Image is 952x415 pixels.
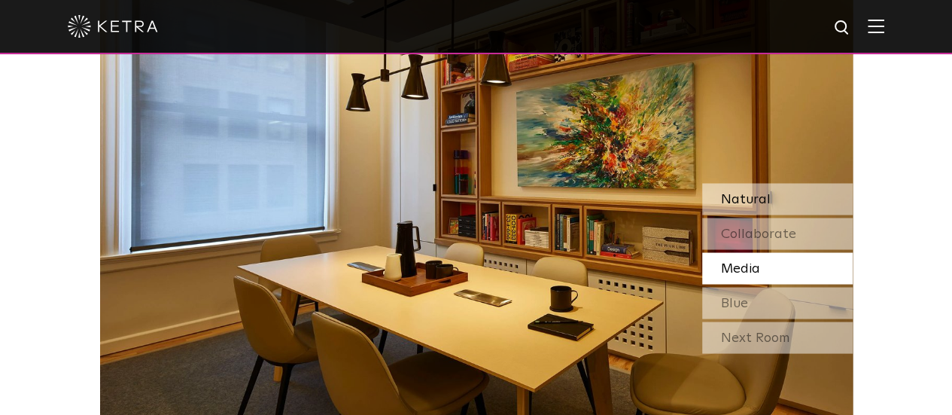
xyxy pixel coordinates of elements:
[702,322,853,353] div: Next Room
[868,19,884,33] img: Hamburger%20Nav.svg
[833,19,852,38] img: search icon
[721,261,760,275] span: Media
[721,296,748,310] span: Blue
[68,15,158,38] img: ketra-logo-2019-white
[721,192,771,206] span: Natural
[721,227,796,240] span: Collaborate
